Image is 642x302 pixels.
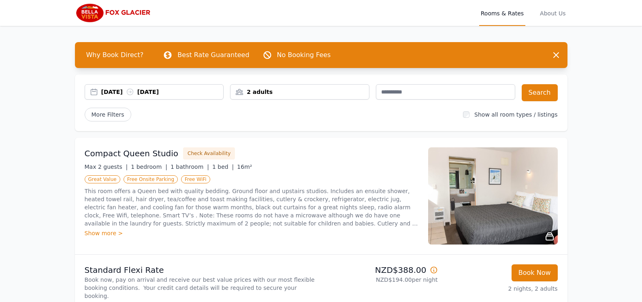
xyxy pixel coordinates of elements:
span: 16m² [237,164,252,170]
p: NZD$194.00 per night [324,276,438,284]
img: Bella Vista Fox Glacier [75,3,153,23]
span: 1 bedroom | [131,164,167,170]
div: [DATE] [DATE] [101,88,224,96]
span: Free Onsite Parking [124,175,178,183]
span: More Filters [85,108,131,121]
span: Why Book Direct? [80,47,150,63]
button: Check Availability [183,147,235,160]
span: Great Value [85,175,120,183]
p: Standard Flexi Rate [85,264,318,276]
p: Best Rate Guaranteed [177,50,249,60]
div: Show more > [85,229,418,237]
span: Max 2 guests | [85,164,128,170]
p: This room offers a Queen bed with quality bedding. Ground floor and upstairs studios. Includes an... [85,187,418,228]
p: 2 nights, 2 adults [444,285,558,293]
label: Show all room types / listings [474,111,557,118]
p: No Booking Fees [277,50,331,60]
span: 1 bathroom | [171,164,209,170]
button: Book Now [512,264,558,281]
div: 2 adults [230,88,369,96]
span: 1 bed | [212,164,234,170]
p: Book now, pay on arrival and receive our best value prices with our most flexible booking conditi... [85,276,318,300]
p: NZD$388.00 [324,264,438,276]
button: Search [522,84,558,101]
span: Free WiFi [181,175,210,183]
h3: Compact Queen Studio [85,148,179,159]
